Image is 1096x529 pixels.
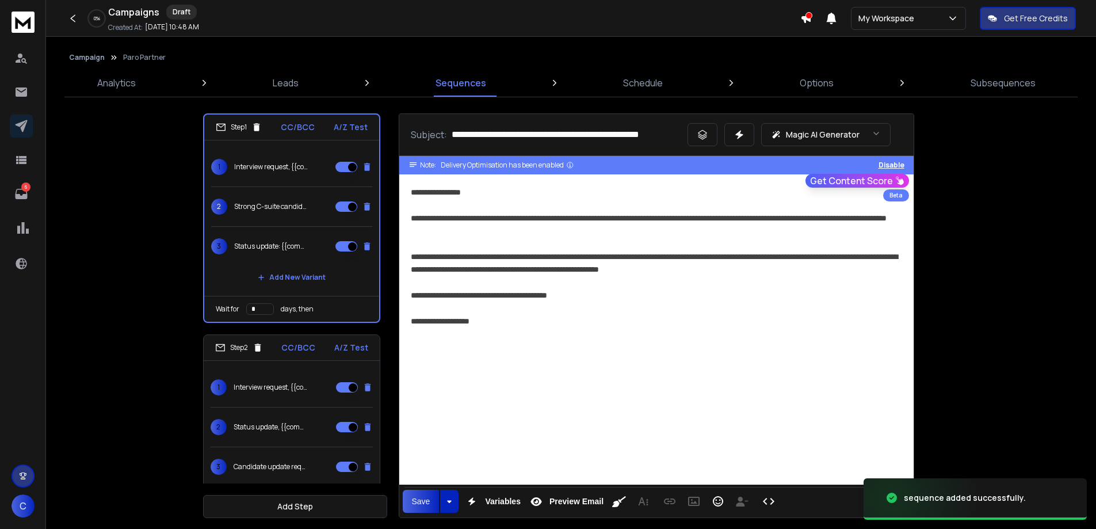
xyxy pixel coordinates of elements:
[980,7,1076,30] button: Get Free Credits
[10,182,33,205] a: 6
[166,5,197,20] div: Draft
[234,162,308,172] p: Interview request, {{companyName}}
[12,494,35,517] button: C
[758,490,780,513] button: Code View
[211,159,227,175] span: 1
[659,490,681,513] button: Insert Link (Ctrl+K)
[623,76,663,90] p: Schedule
[69,53,105,62] button: Campaign
[971,76,1036,90] p: Subsequences
[216,122,262,132] div: Step 1
[904,492,1026,504] div: sequence added successfully.
[420,161,436,170] span: Note:
[211,419,227,435] span: 2
[21,182,30,192] p: 6
[436,76,486,90] p: Sequences
[411,128,447,142] p: Subject:
[964,69,1042,97] a: Subsequences
[334,342,368,353] p: A/Z Test
[281,342,315,353] p: CC/BCC
[632,490,654,513] button: More Text
[761,123,891,146] button: Magic AI Generator
[805,174,909,188] button: Get Content Score
[211,459,227,475] span: 3
[883,189,909,201] div: Beta
[211,379,227,395] span: 1
[90,69,143,97] a: Analytics
[547,497,606,507] span: Preview Email
[793,69,841,97] a: Options
[12,12,35,33] img: logo
[203,495,387,518] button: Add Step
[266,69,305,97] a: Leads
[234,202,308,211] p: Strong C-suite candidate interested in {{companyName}}
[429,69,493,97] a: Sequences
[145,22,199,32] p: [DATE] 10:48 AM
[786,129,860,140] p: Magic AI Generator
[211,238,227,254] span: 3
[403,490,440,513] button: Save
[94,15,100,22] p: 0 %
[203,113,380,323] li: Step1CC/BCCA/Z Test1Interview request, {{companyName}}2Strong C-suite candidate interested in {{c...
[858,13,919,24] p: My Workspace
[281,305,314,314] p: days, then
[461,490,523,513] button: Variables
[608,490,630,513] button: Clean HTML
[441,161,574,170] div: Delivery Optimisation has been enabled
[281,121,315,133] p: CC/BCC
[123,53,166,62] p: Paro Partner
[234,462,307,471] p: Candidate update request, {{companyName}}
[234,383,307,392] p: Interview request, {{companyName}}
[234,242,308,251] p: Status update: {{companyName}}
[1004,13,1068,24] p: Get Free Credits
[483,497,523,507] span: Variables
[683,490,705,513] button: Insert Image (Ctrl+P)
[879,161,904,170] button: Disable
[273,76,299,90] p: Leads
[215,342,263,353] div: Step 2
[800,76,834,90] p: Options
[731,490,753,513] button: Insert Unsubscribe Link
[211,199,227,215] span: 2
[707,490,729,513] button: Emoticons
[525,490,606,513] button: Preview Email
[334,121,368,133] p: A/Z Test
[234,423,307,432] p: Status update, {{companyName}}
[616,69,670,97] a: Schedule
[97,76,136,90] p: Analytics
[249,266,335,289] button: Add New Variant
[108,5,159,19] h1: Campaigns
[216,305,239,314] p: Wait for
[108,23,143,32] p: Created At:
